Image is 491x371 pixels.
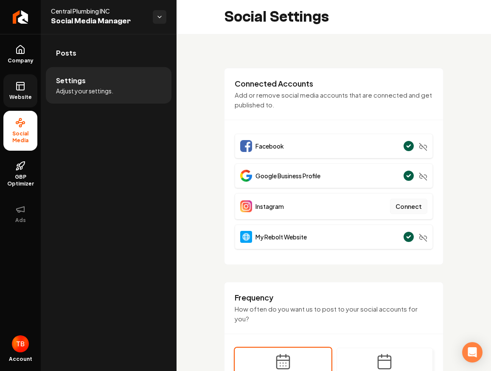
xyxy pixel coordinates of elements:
span: Google Business Profile [255,171,320,180]
a: Company [3,38,37,71]
span: Social Media [3,130,37,144]
span: Facebook [255,142,284,150]
span: Company [4,57,37,64]
img: Website [240,231,252,243]
span: My Rebolt Website [255,233,307,241]
h2: Social Settings [224,8,329,25]
span: Settings [56,76,86,86]
p: Add or remove social media accounts that are connected and get published to. [235,90,433,110]
a: GBP Optimizer [3,154,37,194]
span: Ads [12,217,29,224]
span: Instagram [255,202,284,211]
img: Instagram [240,200,252,212]
img: Google [240,170,252,182]
button: Ads [3,197,37,230]
span: Adjust your settings. [56,87,113,95]
img: Facebook [240,140,252,152]
div: Open Intercom Messenger [462,342,483,363]
span: Social Media Manager [51,15,146,27]
button: Connect [390,199,427,214]
img: Rebolt Logo [13,10,28,24]
a: Website [3,74,37,107]
h3: Connected Accounts [235,79,433,89]
h3: Frequency [235,292,433,303]
img: Travis Brown [12,335,29,352]
span: Account [9,356,32,363]
button: Open user button [12,335,29,352]
span: Website [6,94,35,101]
a: Posts [46,39,171,67]
span: GBP Optimizer [3,174,37,187]
span: Posts [56,48,76,58]
p: How often do you want us to post to your social accounts for you? [235,304,433,323]
span: Central Plumbing INC [51,7,146,15]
